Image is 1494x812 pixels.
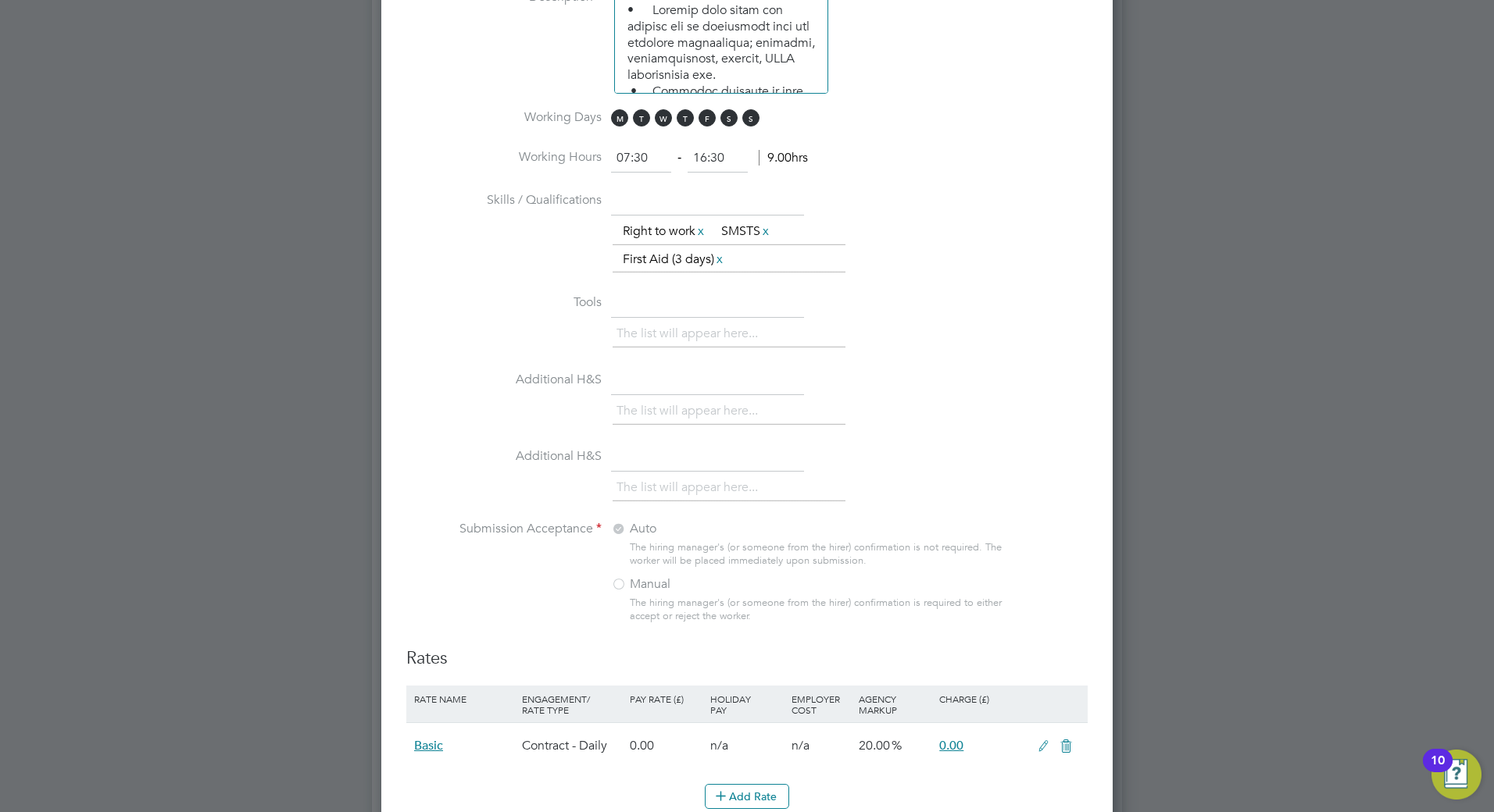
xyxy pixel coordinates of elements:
li: The list will appear here... [617,401,764,422]
span: T [677,109,694,126]
div: 0.00 [626,723,706,768]
span: S [720,109,738,126]
label: Skills / Qualifications [406,192,602,208]
span: n/a [792,738,810,753]
span: 9.00hrs [759,150,808,166]
span: T [633,109,650,126]
label: Manual [611,576,806,593]
span: M [611,109,628,126]
li: First Aid (3 days) [617,249,731,270]
li: SMSTS [715,221,777,242]
div: Agency Markup [855,686,935,723]
label: Additional H&S [406,372,602,388]
a: x [760,221,771,241]
div: Charge (£) [935,686,1030,712]
span: Basic [414,738,443,753]
input: 17:00 [688,144,748,173]
span: S [742,109,760,126]
span: ‐ [674,150,684,166]
div: 10 [1431,760,1445,781]
li: The list will appear here... [617,323,764,344]
label: Working Hours [406,149,602,166]
h3: Rates [406,647,1088,670]
div: Engagement/ Rate Type [518,686,626,723]
div: Employer Cost [788,686,855,723]
label: Auto [611,521,806,537]
span: 20.00 [859,738,890,753]
label: Tools [406,294,602,311]
button: Add Rate [705,784,789,809]
li: Right to work [617,221,713,242]
button: Open Resource Center, 10 new notifications [1431,750,1481,800]
div: Rate Name [410,686,518,712]
div: The hiring manager's (or someone from the hirer) confirmation is required to either accept or rej... [630,597,1010,623]
div: Contract - Daily [518,723,626,768]
label: Working Days [406,109,602,126]
a: x [695,221,706,241]
span: 0.00 [939,738,963,753]
span: W [655,109,672,126]
li: The list will appear here... [617,477,764,498]
label: Additional H&S [406,448,602,465]
a: x [714,249,725,269]
span: F [699,109,716,126]
div: Holiday Pay [706,686,787,723]
label: Submission Acceptance [406,521,602,537]
input: 08:00 [611,144,671,173]
div: Pay Rate (£) [626,686,706,712]
span: n/a [710,738,728,753]
div: The hiring manager's (or someone from the hirer) confirmation is not required. The worker will be... [630,541,1010,568]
